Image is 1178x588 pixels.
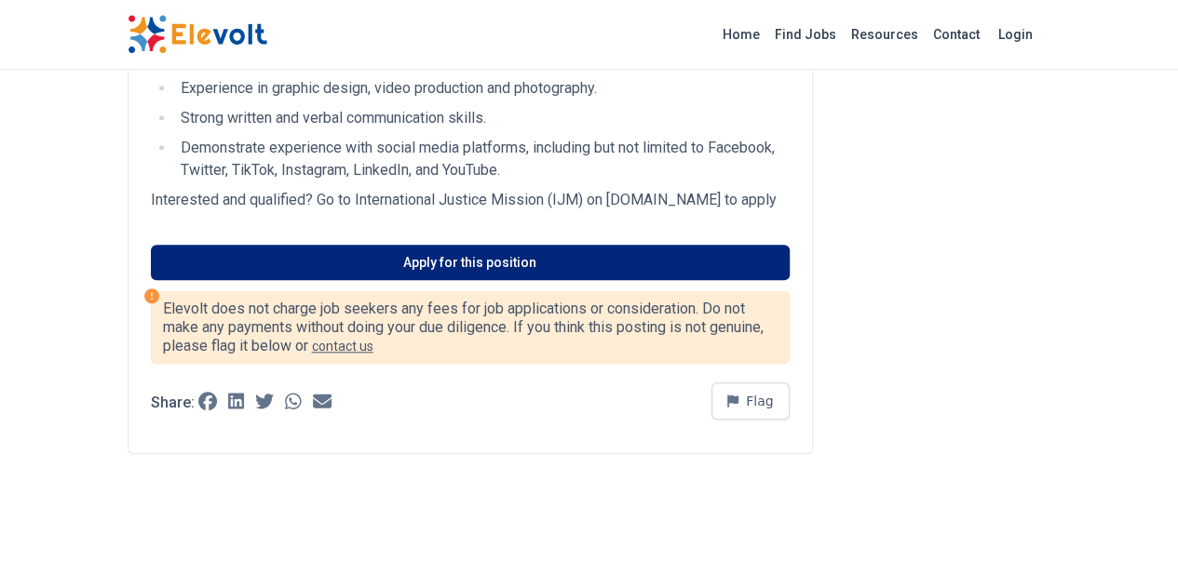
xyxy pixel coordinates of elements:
a: Find Jobs [767,20,844,49]
li: Experience in graphic design, video production and photography. [175,77,790,100]
a: Resources [844,20,926,49]
p: Share: [151,395,195,410]
a: contact us [312,339,373,354]
a: Apply for this position [151,245,790,280]
button: Flag [711,382,790,420]
a: Home [715,20,767,49]
iframe: Chat Widget [1085,499,1178,588]
p: Interested and qualified? Go to International Justice Mission (IJM) on [DOMAIN_NAME] to apply [151,189,790,211]
p: Elevolt does not charge job seekers any fees for job applications or consideration. Do not make a... [163,300,778,355]
li: Demonstrate experience with social media platforms, including but not limited to Facebook, Twitte... [175,137,790,181]
li: Strong written and verbal communication skills. [175,107,790,129]
img: Elevolt [128,15,267,54]
a: Login [987,16,1044,53]
a: Contact [926,20,987,49]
